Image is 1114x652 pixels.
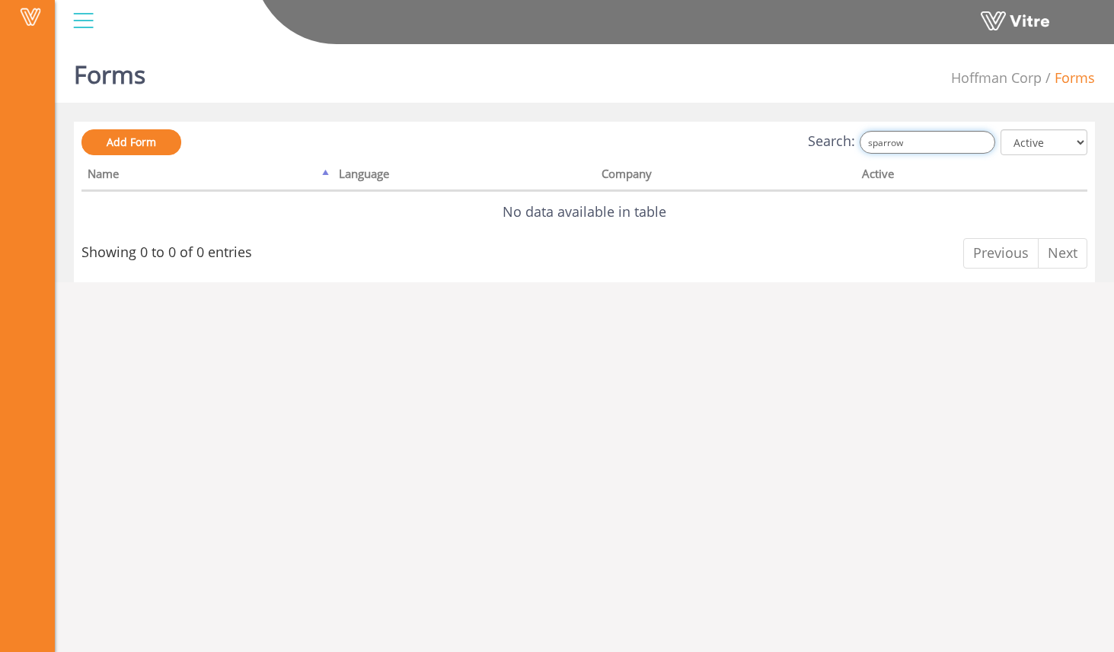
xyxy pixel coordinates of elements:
th: Language [333,162,595,191]
span: Add Form [107,135,156,149]
label: Search: [808,131,995,154]
input: Search: [860,131,995,154]
th: Company [595,162,855,191]
a: Previous [963,238,1039,269]
a: Add Form [81,129,181,155]
th: Active [856,162,1036,191]
a: Next [1038,238,1087,269]
span: 210 [951,68,1042,87]
li: Forms [1042,68,1095,88]
td: No data available in table [81,191,1087,232]
th: Name: activate to sort column descending [81,162,333,191]
h1: Forms [74,38,145,103]
div: Showing 0 to 0 of 0 entries [81,237,252,262]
